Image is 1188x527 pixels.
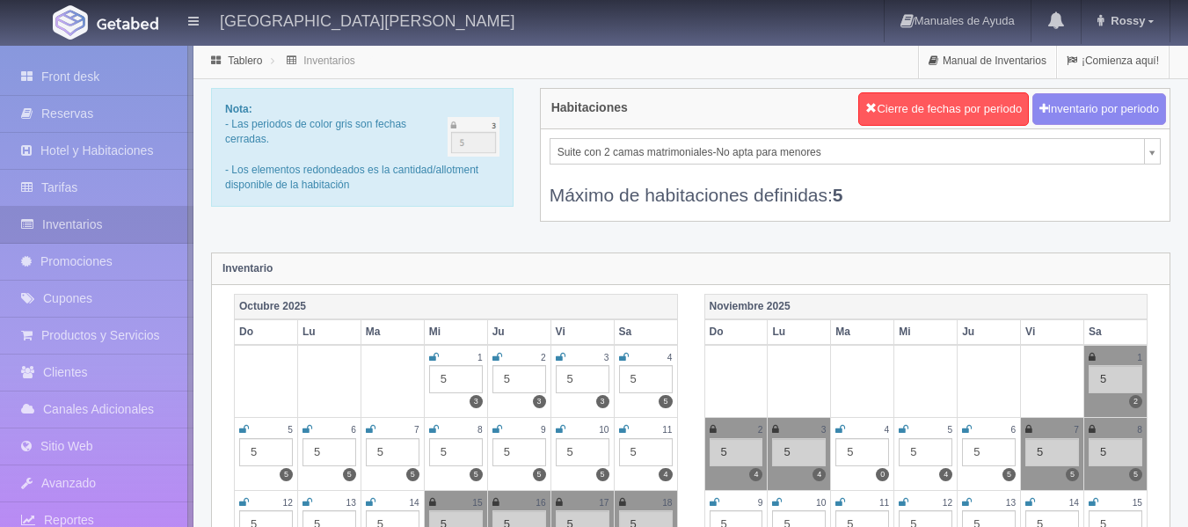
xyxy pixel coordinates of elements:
div: 5 [492,365,546,393]
label: 4 [659,468,672,481]
div: - Las periodos de color gris son fechas cerradas. - Los elementos redondeados es la cantidad/allo... [211,88,514,207]
th: Mi [424,319,487,345]
small: 4 [885,425,890,435]
div: 5 [1089,365,1142,393]
label: 5 [1002,468,1016,481]
div: 5 [962,438,1016,466]
small: 8 [477,425,483,435]
th: Sa [614,319,677,345]
label: 4 [749,468,762,481]
span: Rossy [1106,14,1145,27]
button: Inventario por periodo [1032,93,1166,126]
div: 5 [1025,438,1079,466]
th: Do [704,319,768,345]
th: Lu [768,319,831,345]
div: 5 [835,438,889,466]
b: Nota: [225,103,252,115]
div: 5 [619,438,673,466]
label: 5 [406,468,419,481]
div: 5 [710,438,763,466]
label: 5 [596,468,609,481]
small: 9 [758,498,763,508]
th: Vi [550,319,614,345]
label: 5 [659,395,672,408]
th: Vi [1021,319,1084,345]
div: 5 [1089,438,1142,466]
span: Suite con 2 camas matrimoniales-No apta para menores [558,139,1137,165]
label: 5 [1129,468,1142,481]
label: 2 [1129,395,1142,408]
small: 6 [1010,425,1016,435]
label: 5 [533,468,546,481]
h4: Habitaciones [551,101,628,114]
th: Noviembre 2025 [704,294,1148,319]
small: 13 [346,498,356,508]
small: 10 [816,498,826,508]
div: 5 [429,438,483,466]
small: 4 [667,353,673,362]
div: 5 [239,438,293,466]
label: 4 [813,468,826,481]
small: 13 [1006,498,1016,508]
small: 5 [288,425,293,435]
small: 7 [414,425,419,435]
small: 12 [943,498,952,508]
th: Do [235,319,298,345]
div: 5 [619,365,673,393]
div: Máximo de habitaciones definidas: [550,165,1161,208]
a: Tablero [228,55,262,67]
small: 15 [1133,498,1142,508]
div: 5 [899,438,952,466]
a: Manual de Inventarios [919,44,1056,78]
small: 1 [477,353,483,362]
a: Inventarios [303,55,355,67]
a: Suite con 2 camas matrimoniales-No apta para menores [550,138,1161,165]
label: 5 [1066,468,1079,481]
small: 16 [536,498,545,508]
small: 3 [604,353,609,362]
small: 11 [662,425,672,435]
h4: [GEOGRAPHIC_DATA][PERSON_NAME] [220,9,514,31]
label: 5 [343,468,356,481]
strong: Inventario [222,262,273,274]
button: Cierre de fechas por periodo [858,92,1029,126]
th: Ju [958,319,1021,345]
small: 2 [541,353,546,362]
label: 5 [470,468,483,481]
label: 3 [470,395,483,408]
small: 5 [948,425,953,435]
small: 15 [472,498,482,508]
div: 5 [492,438,546,466]
img: cutoff.png [448,117,499,157]
small: 8 [1137,425,1142,435]
th: Ma [361,319,424,345]
small: 17 [599,498,609,508]
img: Getabed [53,5,88,40]
label: 3 [533,395,546,408]
div: 5 [556,438,609,466]
a: ¡Comienza aquí! [1057,44,1169,78]
div: 5 [366,438,419,466]
small: 1 [1137,353,1142,362]
label: 4 [939,468,952,481]
small: 10 [599,425,609,435]
div: 5 [429,365,483,393]
div: 5 [772,438,826,466]
small: 9 [541,425,546,435]
small: 12 [283,498,293,508]
small: 7 [1074,425,1079,435]
small: 18 [662,498,672,508]
th: Mi [894,319,958,345]
small: 2 [758,425,763,435]
th: Octubre 2025 [235,294,678,319]
small: 11 [879,498,889,508]
div: 5 [556,365,609,393]
b: 5 [833,185,843,205]
small: 14 [1069,498,1079,508]
small: 6 [351,425,356,435]
small: 14 [409,498,419,508]
label: 5 [280,468,293,481]
img: Getabed [97,17,158,30]
th: Lu [297,319,361,345]
small: 3 [821,425,827,435]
